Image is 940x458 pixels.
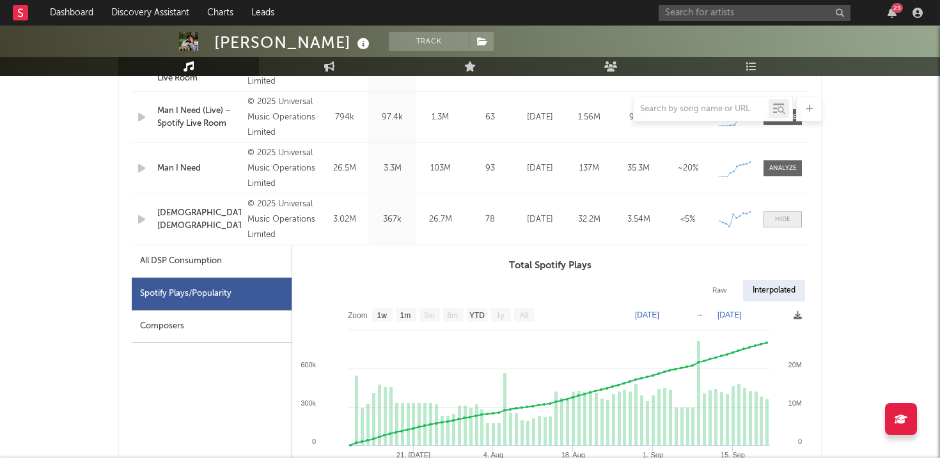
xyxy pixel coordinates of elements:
div: ~ 20 % [666,162,709,175]
div: [DATE] [519,162,561,175]
button: 23 [888,8,897,18]
div: [DATE] [519,213,561,226]
text: [DATE] [717,310,742,319]
div: Composers [132,310,292,343]
div: Spotify Plays/Popularity [132,278,292,310]
text: 1y [496,311,505,320]
div: 3.54M [617,213,660,226]
text: 3m [424,311,435,320]
input: Search by song name or URL [634,104,769,114]
div: © 2025 Universal Music Operations Limited [247,197,317,243]
input: Search for artists [659,5,850,21]
text: Zoom [348,311,368,320]
text: 1m [400,311,411,320]
text: 10M [788,399,802,407]
text: 6m [448,311,458,320]
div: Interpolated [743,280,805,302]
text: 0 [798,438,802,445]
text: All [519,311,528,320]
text: 0 [312,438,316,445]
text: YTD [469,311,485,320]
text: 300k [301,399,316,407]
a: [DEMOGRAPHIC_DATA] [DEMOGRAPHIC_DATA] [157,207,241,232]
div: 26.5M [324,162,365,175]
div: [PERSON_NAME] [214,32,373,53]
a: Man I Need [157,162,241,175]
div: 78 [467,213,512,226]
div: 32.2M [568,213,611,226]
div: 93 [467,162,512,175]
text: [DATE] [635,310,659,319]
text: 20M [788,361,802,369]
div: 103M [419,162,461,175]
text: 1w [377,311,388,320]
div: © 2025 Universal Music Operations Limited [247,146,317,192]
div: Raw [703,280,737,302]
h3: Total Spotify Plays [292,258,808,273]
div: 35.3M [617,162,660,175]
div: © 2025 Universal Music Operations Limited [247,95,317,141]
button: Track [389,32,469,51]
div: 23 [891,3,903,13]
text: 600k [301,361,316,369]
div: 367k [372,213,413,226]
div: <5% [666,213,709,226]
text: → [696,310,703,319]
div: 3.02M [324,213,365,226]
div: All DSP Consumption [132,245,292,278]
div: 3.3M [372,162,413,175]
div: All DSP Consumption [140,254,222,269]
div: 137M [568,162,611,175]
div: 26.7M [419,213,461,226]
